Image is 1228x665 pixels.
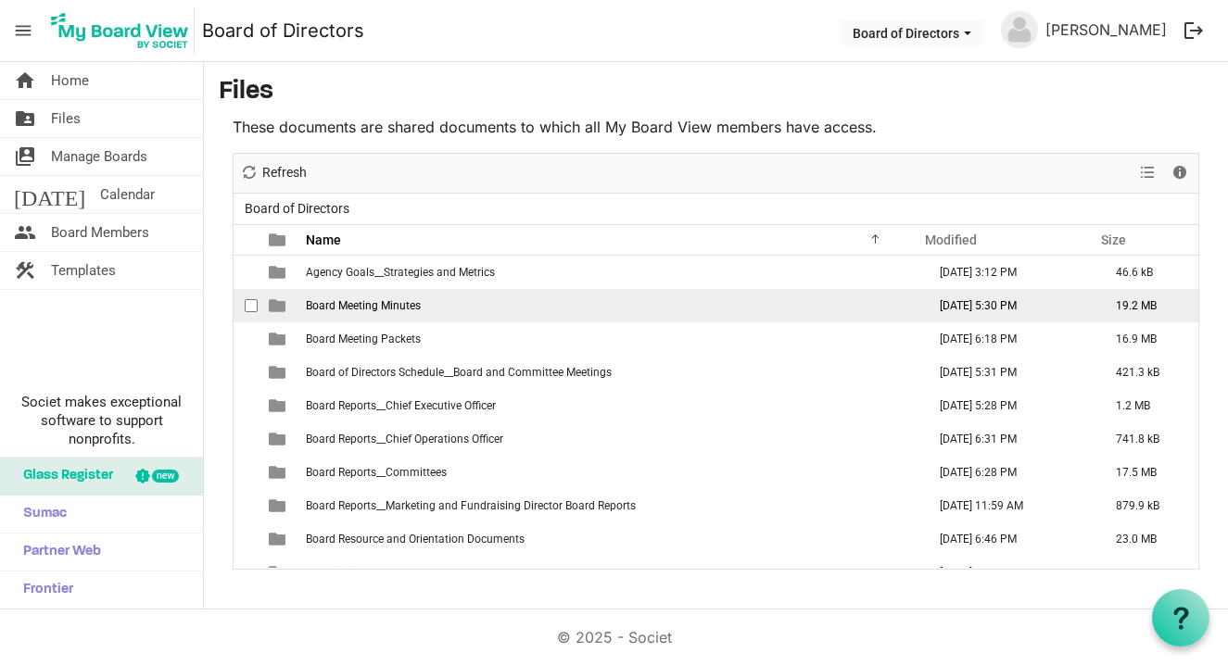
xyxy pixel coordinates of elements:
td: checkbox [234,422,258,456]
td: 16.9 MB is template cell column header Size [1096,322,1198,356]
td: is template cell column header type [258,289,300,322]
span: Board Resource and Orientation Documents [306,533,525,546]
span: Calendar [100,176,155,213]
td: Board Reports__Marketing and Fundraising Director Board Reports is template cell column header Name [300,489,920,522]
div: View [1133,154,1164,193]
td: Agency Goals__Strategies and Metrics is template cell column header Name [300,256,920,289]
td: is template cell column header type [258,422,300,456]
span: construction [14,252,36,289]
img: My Board View Logo [45,7,195,54]
td: checkbox [234,522,258,556]
span: Board Reports__Chief Executive Officer [306,399,496,412]
td: Board Meeting Packets is template cell column header Name [300,322,920,356]
span: Refresh [260,161,309,184]
div: Details [1164,154,1196,193]
td: Board Meeting Minutes is template cell column header Name [300,289,920,322]
td: checkbox [234,256,258,289]
span: Board of Directors Schedule__Board and Committee Meetings [306,366,612,379]
h3: Files [219,77,1213,108]
td: is template cell column header type [258,456,300,489]
span: Societ makes exceptional software to support nonprofits. [8,393,195,448]
button: logout [1174,11,1213,50]
td: 17.5 MB is template cell column header Size [1096,456,1198,489]
p: These documents are shared documents to which all My Board View members have access. [233,116,1199,138]
td: checkbox [234,556,258,589]
span: Name [306,232,341,247]
td: Board Reports__Chief Operations Officer is template cell column header Name [300,422,920,456]
span: Sumac [14,496,67,533]
td: is template cell column header type [258,256,300,289]
a: [PERSON_NAME] [1038,11,1174,48]
td: Board of Directors Schedule__Board and Committee Meetings is template cell column header Name [300,356,920,389]
button: Refresh [237,161,310,184]
a: © 2025 - Societ [557,628,672,646]
span: Board of Directors [241,197,353,220]
span: home [14,62,36,99]
td: Board Reports__Committees is template cell column header Name [300,456,920,489]
span: people [14,214,36,251]
td: is template cell column header type [258,322,300,356]
td: 741.8 kB is template cell column header Size [1096,422,1198,456]
td: 380.5 kB is template cell column header Size [1096,556,1198,589]
td: Board Resource and Orientation Documents is template cell column header Name [300,522,920,556]
td: September 19, 2025 6:18 PM column header Modified [920,322,1096,356]
td: checkbox [234,456,258,489]
td: is template cell column header type [258,389,300,422]
td: is template cell column header type [258,556,300,589]
td: September 16, 2025 6:46 PM column header Modified [920,522,1096,556]
td: 1.2 MB is template cell column header Size [1096,389,1198,422]
div: new [152,470,179,483]
td: is template cell column header type [258,522,300,556]
span: Board Reports__Committees [306,466,447,479]
td: 46.6 kB is template cell column header Size [1096,256,1198,289]
td: September 16, 2025 5:30 PM column header Modified [920,289,1096,322]
span: Templates [51,252,116,289]
td: 421.3 kB is template cell column header Size [1096,356,1198,389]
td: June 27, 2025 11:59 AM column header Modified [920,489,1096,522]
div: Refresh [234,154,313,193]
td: checkbox [234,322,258,356]
td: September 17, 2025 6:28 PM column header Modified [920,456,1096,489]
span: Board Meeting Minutes [306,299,421,312]
span: [DATE] [14,176,85,213]
span: folder_shared [14,100,36,137]
a: Board of Directors [202,12,364,49]
span: Constitution and By-Laws [306,566,434,579]
td: 879.9 kB is template cell column header Size [1096,489,1198,522]
td: is template cell column header type [258,489,300,522]
span: Partner Web [14,533,101,571]
td: June 30, 2025 7:31 PM column header Modified [920,556,1096,589]
td: 19.2 MB is template cell column header Size [1096,289,1198,322]
span: Agency Goals__Strategies and Metrics [306,266,495,279]
td: 23.0 MB is template cell column header Size [1096,522,1198,556]
button: View dropdownbutton [1136,161,1158,184]
td: September 17, 2025 3:12 PM column header Modified [920,256,1096,289]
span: Modified [925,232,977,247]
td: checkbox [234,489,258,522]
td: is template cell column header type [258,356,300,389]
span: switch_account [14,138,36,175]
span: Frontier [14,571,73,609]
td: checkbox [234,289,258,322]
td: September 16, 2025 5:31 PM column header Modified [920,356,1096,389]
td: Board Reports__Chief Executive Officer is template cell column header Name [300,389,920,422]
td: checkbox [234,389,258,422]
button: Details [1168,161,1193,184]
span: Board Reports__Marketing and Fundraising Director Board Reports [306,499,636,512]
span: Board Meeting Packets [306,332,421,345]
span: menu [6,13,41,48]
span: Glass Register [14,458,113,495]
span: Manage Boards [51,138,147,175]
td: checkbox [234,356,258,389]
span: Files [51,100,81,137]
a: My Board View Logo [45,7,202,54]
button: Board of Directors dropdownbutton [841,19,983,45]
td: September 17, 2025 6:31 PM column header Modified [920,422,1096,456]
td: September 16, 2025 5:28 PM column header Modified [920,389,1096,422]
span: Board Members [51,214,149,251]
img: no-profile-picture.svg [1001,11,1038,48]
span: Home [51,62,89,99]
span: Size [1101,232,1126,247]
td: Constitution and By-Laws is template cell column header Name [300,556,920,589]
span: Board Reports__Chief Operations Officer [306,433,503,445]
